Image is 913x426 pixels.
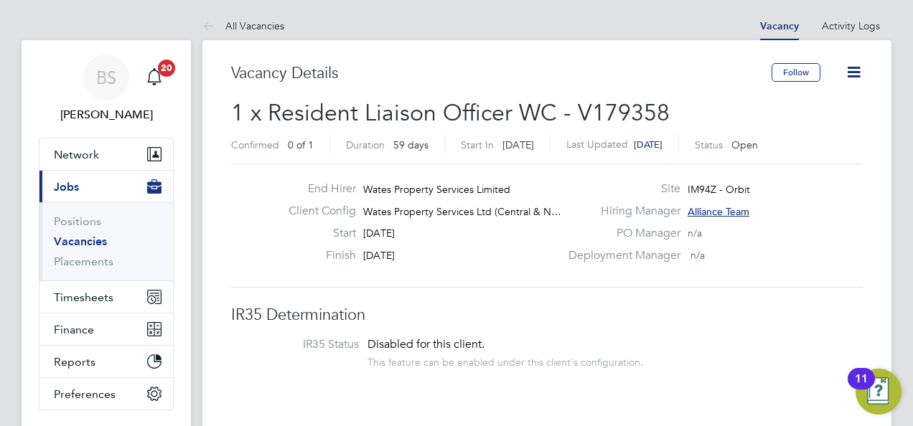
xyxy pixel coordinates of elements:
[367,352,643,369] div: This feature can be enabled under this client's configuration.
[39,171,173,202] button: Jobs
[54,355,95,369] span: Reports
[363,205,561,218] span: Wates Property Services Ltd (Central & N…
[231,99,670,127] span: 1 x Resident Liaison Officer WC - V179358
[231,305,863,326] h3: IR35 Determination
[363,183,510,196] span: Wates Property Services Limited
[54,290,113,304] span: Timesheets
[346,138,385,151] label: Duration
[39,55,174,123] a: BS[PERSON_NAME]
[54,387,116,401] span: Preferences
[202,19,284,32] a: All Vacancies
[367,337,484,351] span: Disabled for this client.
[277,248,356,263] label: Finish
[560,248,680,263] label: Deployment Manager
[231,138,279,151] label: Confirmed
[54,180,79,194] span: Jobs
[393,138,429,151] span: 59 days
[461,138,494,151] label: Start In
[39,106,174,123] span: Beth Seddon
[158,60,175,77] span: 20
[634,138,662,151] span: [DATE]
[140,55,169,100] a: 20
[277,226,356,241] label: Start
[39,202,173,280] div: Jobs
[560,204,680,219] label: Hiring Manager
[288,138,314,151] span: 0 of 1
[688,183,750,196] span: IM94Z - Orbit
[39,313,173,345] button: Finance
[54,235,107,248] a: Vacancies
[39,138,173,170] button: Network
[688,205,749,218] span: Alliance Team
[39,346,173,377] button: Reports
[277,204,356,219] label: Client Config
[695,138,723,151] label: Status
[231,63,772,84] h3: Vacancy Details
[856,369,902,415] button: Open Resource Center, 11 new notifications
[690,249,705,262] span: n/a
[245,337,359,352] label: IR35 Status
[54,148,99,161] span: Network
[731,138,758,151] span: Open
[54,214,101,228] a: Positions
[363,227,395,240] span: [DATE]
[688,227,702,240] span: n/a
[560,181,680,197] label: Site
[760,20,799,32] a: Vacancy
[363,249,395,262] span: [DATE]
[39,281,173,313] button: Timesheets
[277,181,356,197] label: End Hirer
[772,63,820,82] button: Follow
[855,379,868,397] div: 11
[566,138,628,151] label: Last Updated
[96,68,116,87] span: BS
[54,323,94,336] span: Finance
[822,19,880,32] a: Activity Logs
[560,226,680,241] label: PO Manager
[502,138,534,151] span: [DATE]
[54,255,113,268] a: Placements
[39,378,173,410] button: Preferences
